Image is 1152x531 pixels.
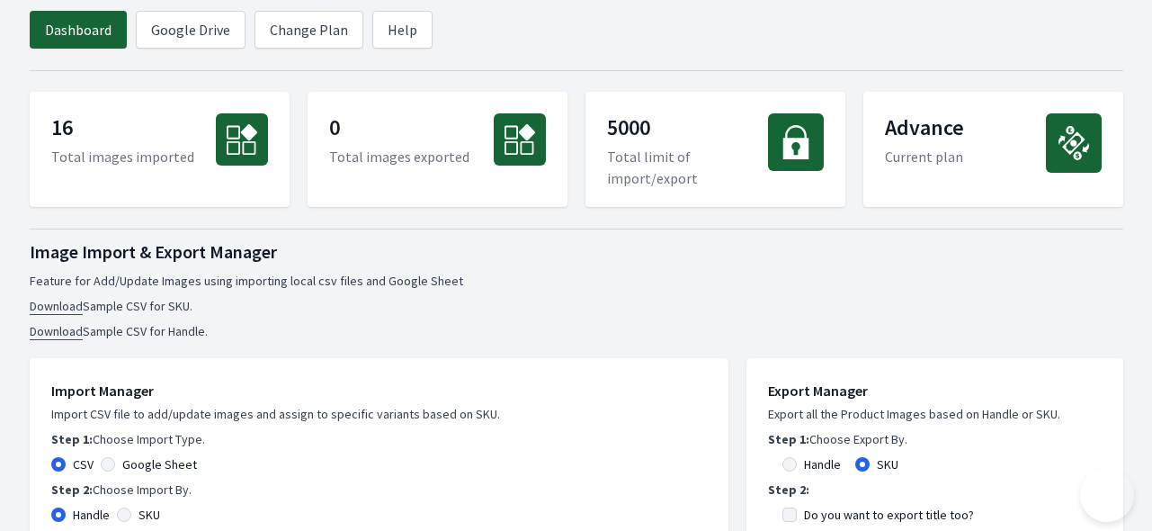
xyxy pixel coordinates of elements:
[329,146,469,167] p: Total images exported
[30,11,127,49] a: Dashboard
[51,405,707,423] p: Import CSV file to add/update images and assign to specific variants based on SKU.
[768,481,809,498] b: Step 2:
[51,431,93,447] b: Step 1:
[804,455,841,473] label: Handle
[138,506,160,524] label: SKU
[885,113,964,146] p: Advance
[607,113,768,146] p: 5000
[30,239,1123,265] h1: Image Import & Export Manager
[804,506,974,524] label: Do you want to export title too?
[51,430,707,448] p: Choose Import Type.
[51,481,93,498] b: Step 2:
[255,11,363,49] a: Change Plan
[73,506,110,524] label: Handle
[122,455,197,473] label: Google Sheet
[607,146,768,189] p: Total limit of import/export
[768,405,1102,423] p: Export all the Product Images based on Handle or SKU.
[30,272,1123,290] p: Feature for Add/Update Images using importing local csv files and Google Sheet
[30,297,1123,315] li: Sample CSV for SKU.
[73,455,94,473] label: CSV
[1080,468,1134,522] iframe: Toggle Customer Support
[30,298,83,315] a: Download
[329,113,469,146] p: 0
[30,322,1123,340] li: Sample CSV for Handle.
[136,11,246,49] a: Google Drive
[30,323,83,340] a: Download
[51,481,707,499] p: Choose Import By.
[372,11,433,49] a: Help
[51,380,707,401] h1: Import Manager
[877,455,898,473] label: SKU
[768,431,809,447] b: Step 1:
[51,113,194,146] p: 16
[768,380,1102,401] h1: Export Manager
[885,146,964,167] p: Current plan
[768,430,1102,448] p: Choose Export By.
[51,146,194,167] p: Total images imported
